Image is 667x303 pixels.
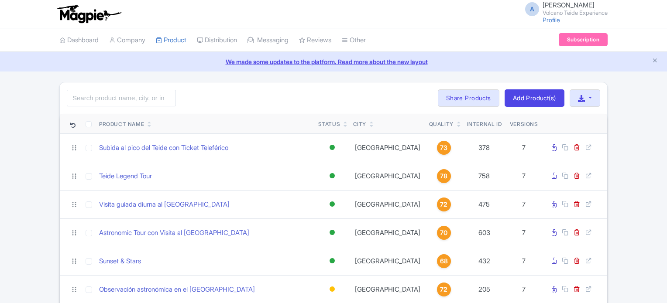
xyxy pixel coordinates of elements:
a: Add Product(s) [505,89,564,107]
td: 432 [462,247,506,275]
a: Other [342,28,366,52]
div: Active [328,170,337,182]
td: 603 [462,218,506,247]
td: 378 [462,133,506,162]
a: Company [109,28,145,52]
a: Teide Legend Tour [99,171,152,181]
span: [PERSON_NAME] [543,1,595,9]
a: We made some updates to the platform. Read more about the new layout [5,57,662,66]
span: 72 [440,285,447,294]
a: Profile [543,16,560,24]
div: Building [328,283,337,296]
a: 72 [429,197,459,211]
img: logo-ab69f6fb50320c5b225c76a69d11143b.png [55,4,123,24]
span: A [525,2,539,16]
a: Observación astronómica en el [GEOGRAPHIC_DATA] [99,285,255,295]
a: Subscription [559,33,608,46]
a: 68 [429,254,459,268]
div: Active [328,141,337,154]
a: A [PERSON_NAME] Volcano Teide Experience [520,2,608,16]
small: Volcano Teide Experience [543,10,608,16]
a: Sunset & Stars [99,256,141,266]
a: Visita guiada diurna al [GEOGRAPHIC_DATA] [99,200,230,210]
a: 78 [429,169,459,183]
td: 475 [462,190,506,218]
span: 70 [440,228,447,238]
a: Share Products [438,89,499,107]
span: 78 [440,171,447,181]
span: 7 [522,172,526,180]
span: 7 [522,285,526,293]
td: [GEOGRAPHIC_DATA] [350,162,426,190]
a: 72 [429,283,459,296]
td: [GEOGRAPHIC_DATA] [350,247,426,275]
a: Dashboard [59,28,99,52]
a: Product [156,28,186,52]
a: Reviews [299,28,331,52]
button: Close announcement [652,56,658,66]
span: 7 [522,200,526,208]
div: City [353,120,366,128]
div: Product Name [99,120,144,128]
div: Quality [429,120,454,128]
span: 7 [522,228,526,237]
a: 70 [429,226,459,240]
span: 68 [440,256,448,266]
a: Distribution [197,28,237,52]
a: Subida al pico del Teide con Ticket Teleférico [99,143,228,153]
th: Versions [506,114,542,134]
a: Astronomic Tour con Visita al [GEOGRAPHIC_DATA] [99,228,249,238]
div: Active [328,226,337,239]
span: 72 [440,200,447,209]
span: 7 [522,257,526,265]
td: [GEOGRAPHIC_DATA] [350,190,426,218]
span: 73 [440,143,447,153]
th: Internal ID [462,114,506,134]
div: Active [328,255,337,267]
td: [GEOGRAPHIC_DATA] [350,133,426,162]
td: 758 [462,162,506,190]
span: 7 [522,143,526,152]
a: Messaging [248,28,289,52]
div: Status [318,120,340,128]
td: [GEOGRAPHIC_DATA] [350,218,426,247]
a: 73 [429,141,459,155]
div: Active [328,198,337,211]
input: Search product name, city, or interal id [67,90,176,106]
